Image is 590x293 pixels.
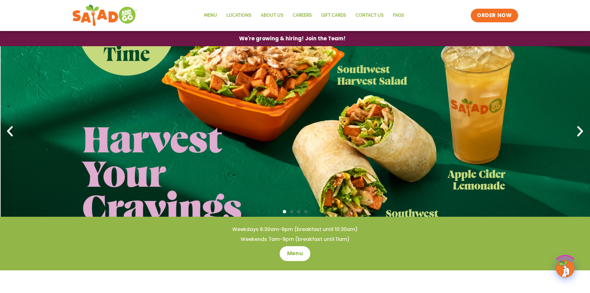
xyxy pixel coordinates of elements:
span: Go to slide 2 [290,210,293,213]
a: Careers [288,8,317,23]
span: Go to slide 3 [297,210,300,213]
a: Locations [222,8,256,23]
span: We're growing & hiring! Join the Team! [239,36,346,41]
div: Next slide [573,125,587,138]
a: ORDER NOW [471,9,518,22]
a: FAQs [388,8,409,23]
h4: Weekends 7am-9pm (breakfast until 11am) [12,236,578,243]
a: About Us [256,8,288,23]
nav: Menu [199,8,409,23]
a: GIFT CARDS [317,8,351,23]
h4: Weekdays 6:30am-9pm (breakfast until 10:30am) [12,226,578,233]
a: Menu [199,8,222,23]
span: Menu [287,250,303,257]
a: Contact Us [351,8,388,23]
img: new-SAG-logo-768×292 [72,3,138,28]
span: ORDER NOW [477,12,512,19]
span: Go to slide 4 [304,210,308,213]
span: Go to slide 1 [283,210,286,213]
a: Menu [280,246,310,261]
a: We're growing & hiring! Join the Team! [230,31,355,46]
div: Previous slide [3,125,17,138]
